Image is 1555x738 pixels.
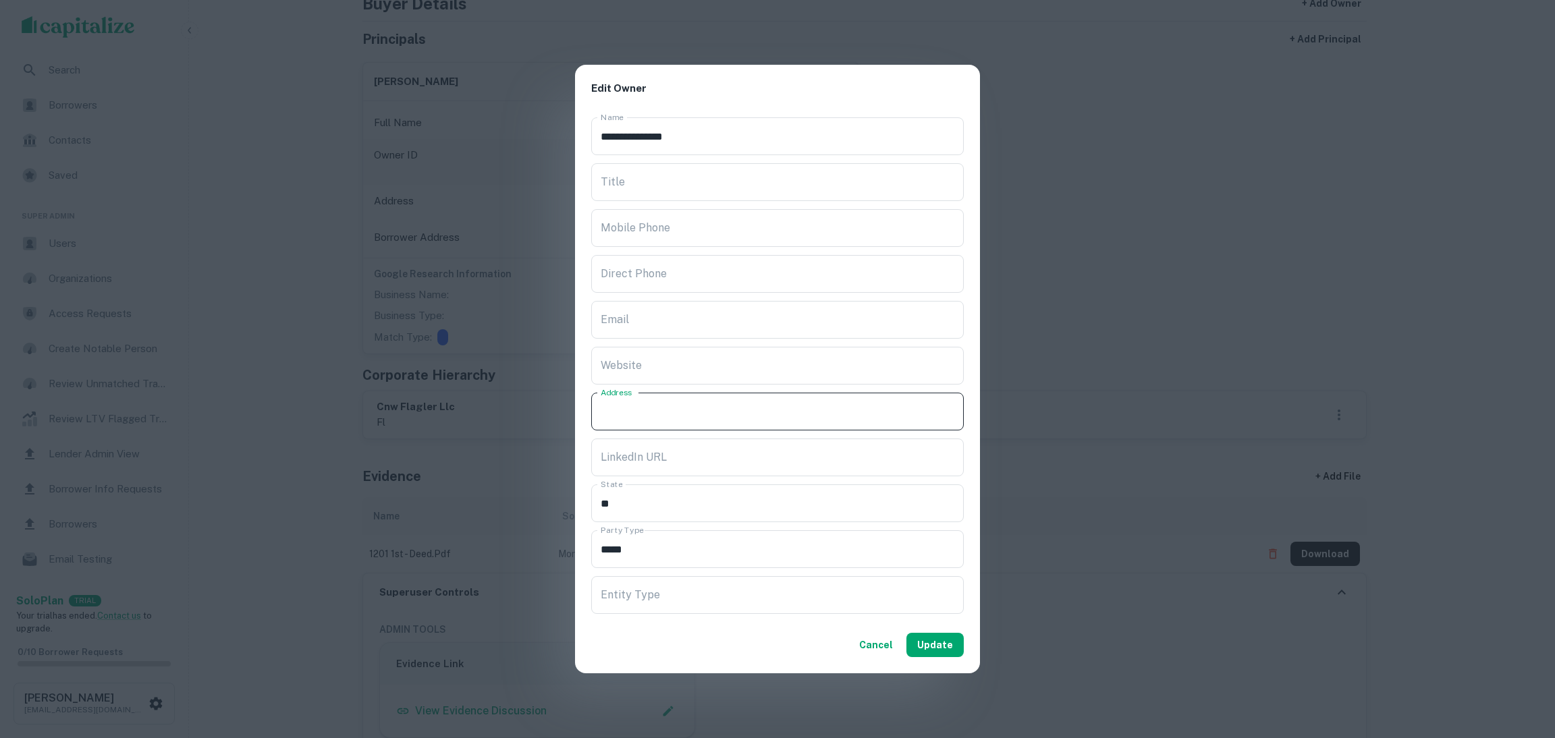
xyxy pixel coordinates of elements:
iframe: Chat Widget [1488,630,1555,695]
label: Name [601,111,624,123]
h2: Edit Owner [575,65,980,113]
button: Update [906,633,964,657]
button: Cancel [854,633,898,657]
label: Party Type [601,524,644,536]
label: State [601,478,622,490]
label: Address [601,387,632,398]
